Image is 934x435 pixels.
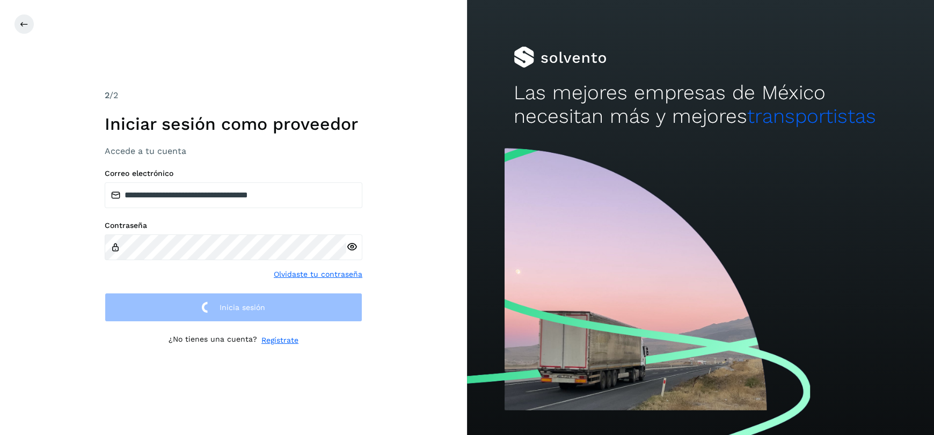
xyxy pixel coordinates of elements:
h3: Accede a tu cuenta [105,146,362,156]
label: Correo electrónico [105,169,362,178]
p: ¿No tienes una cuenta? [169,335,257,346]
label: Contraseña [105,221,362,230]
span: 2 [105,90,110,100]
a: Regístrate [261,335,298,346]
span: transportistas [747,105,876,128]
span: Inicia sesión [220,304,265,311]
h2: Las mejores empresas de México necesitan más y mejores [514,81,887,129]
a: Olvidaste tu contraseña [274,269,362,280]
h1: Iniciar sesión como proveedor [105,114,362,134]
div: /2 [105,89,362,102]
button: Inicia sesión [105,293,362,322]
